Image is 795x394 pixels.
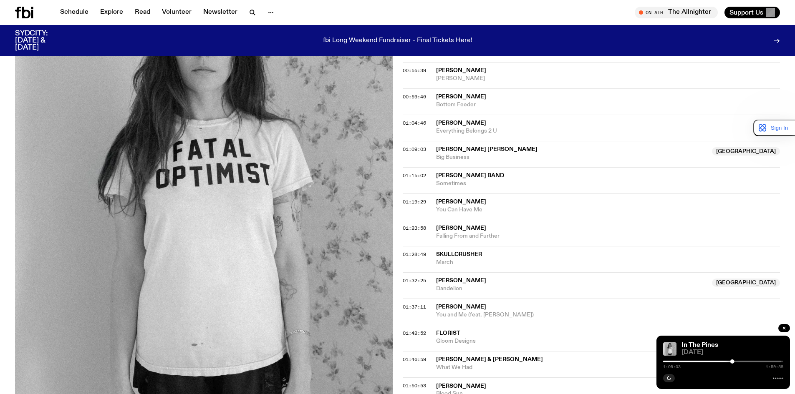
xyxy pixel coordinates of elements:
[436,180,780,188] span: Sometimes
[663,365,681,369] span: 1:09:03
[436,75,780,83] span: [PERSON_NAME]
[436,68,486,73] span: [PERSON_NAME]
[403,146,426,153] span: 01:09:03
[681,342,718,349] a: In The Pines
[436,356,543,362] span: [PERSON_NAME] & [PERSON_NAME]
[403,198,426,205] span: 01:19:29
[403,95,426,99] button: 00:59:46
[403,200,426,204] button: 01:19:29
[712,147,780,156] span: [GEOGRAPHIC_DATA]
[436,199,486,205] span: [PERSON_NAME]
[403,277,426,284] span: 01:32:25
[436,206,780,214] span: You Can Have Me
[436,173,504,178] span: [PERSON_NAME] Band
[403,121,426,125] button: 01:04:46
[436,101,780,109] span: Bottom Feeder
[403,68,426,73] button: 00:55:39
[436,383,486,389] span: [PERSON_NAME]
[712,279,780,287] span: [GEOGRAPHIC_DATA]
[436,153,707,161] span: Big Business
[403,279,426,283] button: 01:32:25
[403,356,426,363] span: 01:46:59
[436,337,780,345] span: Gloom Designs
[403,331,426,336] button: 01:42:52
[729,9,763,16] span: Support Us
[436,285,707,293] span: Dandelion
[403,330,426,336] span: 01:42:52
[403,173,426,178] button: 01:15:02
[635,7,718,18] button: On AirThe Allnighter
[436,120,486,126] span: [PERSON_NAME]
[403,252,426,257] button: 01:28:49
[681,349,783,356] span: [DATE]
[198,7,242,18] a: Newsletter
[403,384,426,388] button: 01:50:53
[766,365,783,369] span: 1:59:58
[403,251,426,258] span: 01:28:49
[403,172,426,179] span: 01:15:02
[436,94,486,100] span: [PERSON_NAME]
[157,7,197,18] a: Volunteer
[403,305,426,309] button: 01:37:11
[403,120,426,126] span: 01:04:46
[403,304,426,310] span: 01:37:11
[436,304,486,310] span: [PERSON_NAME]
[436,311,780,319] span: You and Me (feat. [PERSON_NAME])
[436,330,460,336] span: Florist
[323,37,472,45] p: fbi Long Weekend Fundraiser - Final Tickets Here!
[403,357,426,362] button: 01:46:59
[436,232,780,240] span: Falling From and Further
[436,225,486,231] span: [PERSON_NAME]
[403,67,426,74] span: 00:55:39
[436,251,482,257] span: Skullcrusher
[403,226,426,231] button: 01:23:58
[403,225,426,231] span: 01:23:58
[724,7,780,18] button: Support Us
[436,146,538,152] span: [PERSON_NAME] [PERSON_NAME]
[403,93,426,100] span: 00:59:46
[436,364,780,371] span: What We Had
[15,30,68,51] h3: SYDCITY: [DATE] & [DATE]
[130,7,155,18] a: Read
[436,258,780,266] span: March
[436,278,486,284] span: [PERSON_NAME]
[55,7,93,18] a: Schedule
[403,147,426,152] button: 01:09:03
[95,7,128,18] a: Explore
[403,382,426,389] span: 01:50:53
[436,127,780,135] span: Everything Belongs 2 U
